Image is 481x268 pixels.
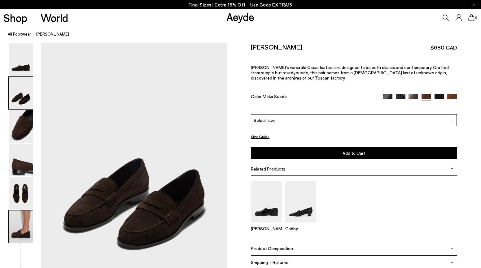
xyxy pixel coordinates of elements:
[343,150,365,155] span: Add to Cart
[251,43,302,51] h2: [PERSON_NAME]
[285,218,316,231] a: Gabby Almond-Toe Loafers Gabby
[251,65,449,80] span: [PERSON_NAME]’s versatile Oscar loafers are designed to be both classic and contemporary. Crafted...
[450,247,453,250] img: svg%3E
[431,44,457,51] span: $680 CAD
[251,218,282,231] a: Leon Loafers [PERSON_NAME]
[250,2,292,7] span: Navigate to /collections/ss25-final-sizes
[226,10,254,23] a: Aeyde
[251,181,282,223] img: Leon Loafers
[468,14,474,21] a: 0
[9,177,33,210] img: Oscar Suede Loafers - Image 5
[3,12,27,23] a: Shop
[9,144,33,176] img: Oscar Suede Loafers - Image 4
[474,16,478,19] span: 0
[251,246,293,251] span: Product Composition
[251,147,457,158] button: Add to Cart
[251,226,282,231] p: [PERSON_NAME]
[8,26,481,43] nav: breadcrumb
[254,117,276,123] span: Select size
[9,110,33,143] img: Oscar Suede Loafers - Image 3
[251,133,269,140] button: Size Guide
[285,181,316,223] img: Gabby Almond-Toe Loafers
[9,210,33,243] img: Oscar Suede Loafers - Image 6
[8,31,31,37] a: All Footwear
[251,166,285,171] span: Related Products
[251,260,288,265] span: Shipping + Returns
[36,31,69,37] span: [PERSON_NAME]
[41,12,68,23] a: World
[189,1,292,9] p: Final Sizes | Extra 15% Off
[9,77,33,109] img: Oscar Suede Loafers - Image 2
[450,167,453,170] img: svg%3E
[285,226,316,231] p: Gabby
[450,261,453,264] img: svg%3E
[9,43,33,76] img: Oscar Suede Loafers - Image 1
[451,120,454,123] img: svg%3E
[263,94,287,99] span: Moka Suede
[251,94,376,101] div: Color:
